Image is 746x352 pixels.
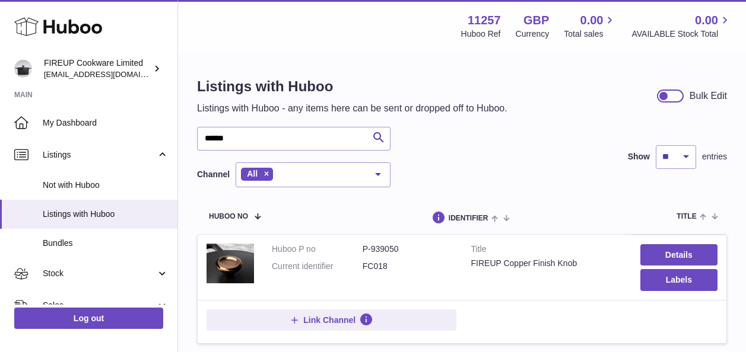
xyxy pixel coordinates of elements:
[303,315,355,325] span: Link Channel
[640,244,718,265] a: Details
[43,149,156,161] span: Listings
[197,77,507,96] h1: Listings with Huboo
[564,12,617,40] a: 0.00 Total sales
[14,308,163,329] a: Log out
[272,244,363,255] dt: Huboo P no
[702,151,727,162] span: entries
[14,60,32,78] img: internalAdmin-11257@internal.huboo.com
[449,215,488,222] span: identifier
[247,169,258,178] span: All
[564,28,617,40] span: Total sales
[209,213,248,220] span: Huboo no
[43,117,169,129] span: My Dashboard
[631,12,732,40] a: 0.00 AVAILABLE Stock Total
[471,258,623,269] div: FIREUP Copper Finish Knob
[640,269,718,290] button: Labels
[363,261,453,272] dd: FC018
[43,209,169,220] span: Listings with Huboo
[44,57,151,80] div: FIREUP Cookware Limited
[677,213,696,220] span: title
[207,244,254,283] img: FIREUP Copper Finish Knob
[272,261,363,272] dt: Current identifier
[44,69,174,79] span: [EMAIL_ADDRESS][DOMAIN_NAME]
[690,89,727,103] div: Bulk Edit
[197,102,507,115] p: Listings with Huboo - any items here can be sent or dropped off to Huboo.
[43,238,169,249] span: Bundles
[580,12,604,28] span: 0.00
[43,180,169,191] span: Not with Huboo
[695,12,718,28] span: 0.00
[468,12,501,28] strong: 11257
[43,268,156,279] span: Stock
[363,244,453,255] dd: P-939050
[628,151,650,162] label: Show
[197,169,230,180] label: Channel
[631,28,732,40] span: AVAILABLE Stock Total
[207,309,456,331] button: Link Channel
[43,300,156,311] span: Sales
[461,28,501,40] div: Huboo Ref
[471,244,623,258] strong: Title
[516,28,550,40] div: Currency
[523,12,549,28] strong: GBP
